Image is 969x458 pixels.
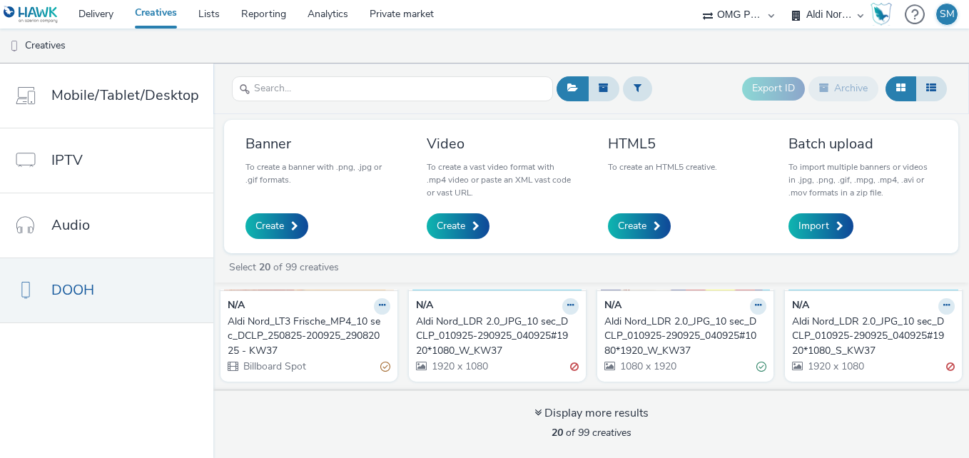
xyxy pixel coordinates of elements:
[552,426,563,439] strong: 20
[7,39,21,54] img: dooh
[437,219,465,233] span: Create
[228,315,390,358] a: Aldi Nord_LT3 Frische_MP4_10 sec_DCLP_250825-200925_29082025 - KW37
[792,298,809,315] strong: N/A
[51,85,199,106] span: Mobile/Tablet/Desktop
[946,360,955,375] div: Invalid
[427,213,489,239] a: Create
[416,315,579,358] a: Aldi Nord_LDR 2.0_JPG_10 sec_DCLP_010925-290925_040925#1920*1080_W_KW37
[792,315,955,358] a: Aldi Nord_LDR 2.0_JPG_10 sec_DCLP_010925-290925_040925#1920*1080_S_KW37
[228,298,245,315] strong: N/A
[255,219,284,233] span: Create
[427,161,575,199] p: To create a vast video format with .mp4 video or paste an XML vast code or vast URL.
[416,298,433,315] strong: N/A
[534,405,649,422] div: Display more results
[798,219,829,233] span: Import
[788,213,853,239] a: Import
[259,260,270,274] strong: 20
[232,76,553,101] input: Search...
[756,360,766,375] div: Valid
[808,76,878,101] button: Archive
[886,76,916,101] button: Grid
[788,134,937,153] h3: Batch upload
[915,76,947,101] button: Table
[245,213,308,239] a: Create
[618,219,646,233] span: Create
[427,134,575,153] h3: Video
[871,3,898,26] a: Hawk Academy
[604,315,767,358] a: Aldi Nord_LDR 2.0_JPG_10 sec_DCLP_010925-290925_040925#1080*1920_W_KW37
[940,4,955,25] div: SM
[228,315,385,358] div: Aldi Nord_LT3 Frische_MP4_10 sec_DCLP_250825-200925_29082025 - KW37
[792,315,949,358] div: Aldi Nord_LDR 2.0_JPG_10 sec_DCLP_010925-290925_040925#1920*1080_S_KW37
[430,360,488,373] span: 1920 x 1080
[245,134,394,153] h3: Banner
[788,161,937,199] p: To import multiple banners or videos in .jpg, .png, .gif, .mpg, .mp4, .avi or .mov formats in a z...
[242,360,306,373] span: Billboard Spot
[380,360,390,375] div: Partially valid
[806,360,864,373] span: 1920 x 1080
[552,426,631,439] span: of 99 creatives
[608,161,717,173] p: To create an HTML5 creative.
[245,161,394,186] p: To create a banner with .png, .jpg or .gif formats.
[416,315,573,358] div: Aldi Nord_LDR 2.0_JPG_10 sec_DCLP_010925-290925_040925#1920*1080_W_KW37
[228,260,345,274] a: Select of 99 creatives
[51,150,83,171] span: IPTV
[604,315,761,358] div: Aldi Nord_LDR 2.0_JPG_10 sec_DCLP_010925-290925_040925#1080*1920_W_KW37
[4,6,59,24] img: undefined Logo
[570,360,579,375] div: Invalid
[871,3,892,26] img: Hawk Academy
[608,134,717,153] h3: HTML5
[742,77,805,100] button: Export ID
[51,215,90,235] span: Audio
[608,213,671,239] a: Create
[604,298,622,315] strong: N/A
[51,280,94,300] span: DOOH
[619,360,676,373] span: 1080 x 1920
